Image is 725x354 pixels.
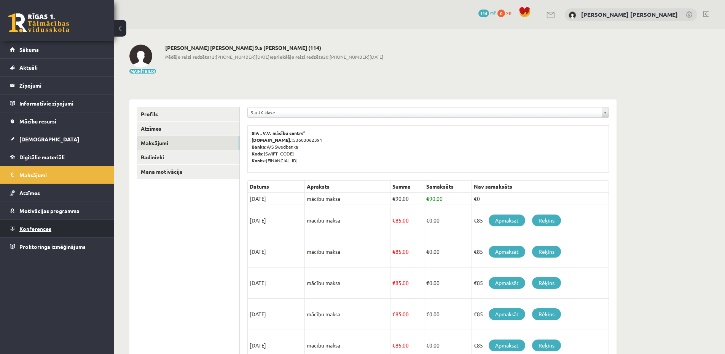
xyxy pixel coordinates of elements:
[489,308,525,320] a: Apmaksāt
[305,236,390,268] td: mācību maksa
[532,215,561,226] a: Rēķins
[10,112,105,130] a: Mācību resursi
[392,195,395,202] span: €
[392,311,395,317] span: €
[569,11,576,19] img: Ādams Aleksandrs Kovaļenko
[10,184,105,202] a: Atzīmes
[490,10,496,16] span: mP
[390,268,424,299] td: 85.00
[10,166,105,184] a: Maksājumi
[506,10,511,16] span: xp
[10,77,105,94] a: Ziņojumi
[19,95,105,112] legend: Informatīvie ziņojumi
[489,340,525,351] a: Apmaksāt
[165,54,209,60] b: Pēdējo reizi redzēts
[424,193,472,205] td: 90.00
[426,248,429,255] span: €
[390,299,424,330] td: 85.00
[390,193,424,205] td: 90.00
[532,246,561,258] a: Rēķins
[252,151,264,157] b: Kods:
[248,205,305,236] td: [DATE]
[252,157,266,163] b: Konts:
[472,181,609,193] th: Nav samaksāts
[472,193,609,205] td: €0
[424,299,472,330] td: 0.00
[137,165,239,179] a: Mana motivācija
[248,181,305,193] th: Datums
[252,130,306,136] b: SIA „V.V. mācību centrs”
[252,130,605,164] p: 53603062391 A/S Swedbanka [SWIFT_CODE] [FINANCIAL_ID]
[129,45,152,67] img: Ādams Aleksandrs Kovaļenko
[252,144,267,150] b: Banka:
[19,166,105,184] legend: Maksājumi
[472,236,609,268] td: €85
[392,342,395,349] span: €
[248,299,305,330] td: [DATE]
[10,148,105,166] a: Digitālie materiāli
[251,107,599,117] span: 9.a JK klase
[424,205,472,236] td: 0.00
[478,10,496,16] a: 114 mP
[390,205,424,236] td: 85.00
[137,136,239,150] a: Maksājumi
[137,107,239,121] a: Profils
[165,53,383,60] span: 12:[PHONE_NUMBER][DATE] 20:[PHONE_NUMBER][DATE]
[532,308,561,320] a: Rēķins
[10,202,105,219] a: Motivācijas programma
[426,311,429,317] span: €
[532,340,561,351] a: Rēķins
[10,41,105,58] a: Sākums
[426,195,429,202] span: €
[269,54,323,60] b: Iepriekšējo reizi redzēts
[248,236,305,268] td: [DATE]
[426,342,429,349] span: €
[424,181,472,193] th: Samaksāts
[426,217,429,224] span: €
[424,268,472,299] td: 0.00
[478,10,489,17] span: 114
[129,69,156,74] button: Mainīt bildi
[390,181,424,193] th: Summa
[19,136,79,143] span: [DEMOGRAPHIC_DATA]
[19,77,105,94] legend: Ziņojumi
[19,207,80,214] span: Motivācijas programma
[137,122,239,136] a: Atzīmes
[19,154,65,160] span: Digitālie materiāli
[581,11,678,18] a: [PERSON_NAME] [PERSON_NAME]
[165,45,383,51] h2: [PERSON_NAME] [PERSON_NAME] 9.a [PERSON_NAME] (114)
[489,277,525,289] a: Apmaksāt
[305,268,390,299] td: mācību maksa
[10,220,105,237] a: Konferences
[248,107,609,117] a: 9.a JK klase
[305,181,390,193] th: Apraksts
[489,215,525,226] a: Apmaksāt
[248,193,305,205] td: [DATE]
[19,118,56,125] span: Mācību resursi
[305,193,390,205] td: mācību maksa
[305,299,390,330] td: mācību maksa
[8,13,69,32] a: Rīgas 1. Tālmācības vidusskola
[10,130,105,148] a: [DEMOGRAPHIC_DATA]
[489,246,525,258] a: Apmaksāt
[305,205,390,236] td: mācību maksa
[10,95,105,112] a: Informatīvie ziņojumi
[472,205,609,236] td: €85
[426,279,429,286] span: €
[497,10,515,16] a: 0 xp
[532,277,561,289] a: Rēķins
[472,299,609,330] td: €85
[392,217,395,224] span: €
[248,268,305,299] td: [DATE]
[19,225,51,232] span: Konferences
[497,10,505,17] span: 0
[10,238,105,255] a: Proktoringa izmēģinājums
[10,59,105,76] a: Aktuāli
[19,46,39,53] span: Sākums
[392,248,395,255] span: €
[392,279,395,286] span: €
[252,137,293,143] b: [DOMAIN_NAME].:
[19,243,86,250] span: Proktoringa izmēģinājums
[424,236,472,268] td: 0.00
[472,268,609,299] td: €85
